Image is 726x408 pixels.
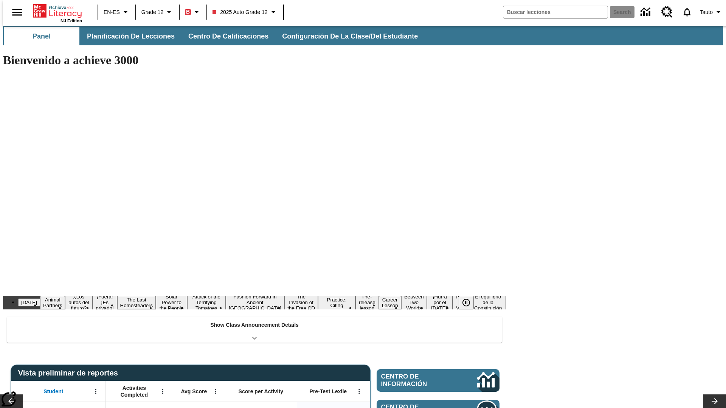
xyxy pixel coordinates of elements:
button: Abrir el menú lateral [6,1,28,23]
span: 2025 Auto Grade 12 [213,8,267,16]
div: Pausar [459,296,481,309]
p: Show Class Announcement Details [210,321,299,329]
a: Portada [33,3,82,19]
button: Slide 6 Solar Power to the People [156,293,187,312]
a: Centro de información [377,369,500,392]
span: Vista preliminar de reportes [18,369,122,377]
button: Slide 4 ¡Fuera! ¡Es privado! [93,293,117,312]
a: Centro de recursos, Se abrirá en una pestaña nueva. [657,2,677,22]
span: Pre-Test Lexile [310,388,347,395]
span: Panel [33,32,51,41]
button: Slide 7 Attack of the Terrifying Tomatoes [187,293,225,312]
div: Show Class Announcement Details [7,317,502,343]
button: Carrusel de lecciones, seguir [703,394,726,408]
button: Slide 8 Fashion Forward in Ancient Rome [226,293,284,312]
span: Configuración de la clase/del estudiante [282,32,418,41]
button: Slide 11 Pre-release lesson [355,293,379,312]
button: Slide 15 Point of View [453,293,470,312]
button: Slide 12 Career Lesson [379,296,401,309]
button: Slide 9 The Invasion of the Free CD [284,293,318,312]
a: Centro de información [636,2,657,23]
button: Language: EN-ES, Selecciona un idioma [101,5,133,19]
span: Avg Score [181,388,207,395]
span: EN-ES [104,8,120,16]
button: Slide 16 El equilibrio de la Constitución [470,293,506,312]
button: Boost El color de la clase es rojo. Cambiar el color de la clase. [182,5,204,19]
button: Slide 10 Mixed Practice: Citing Evidence [318,290,355,315]
button: Abrir menú [157,386,168,397]
span: Planificación de lecciones [87,32,175,41]
button: Class: 2025 Auto Grade 12, Selecciona una clase [209,5,281,19]
button: Slide 13 Between Two Worlds [401,293,427,312]
button: Slide 5 The Last Homesteaders [117,296,156,309]
button: Panel [4,27,79,45]
button: Configuración de la clase/del estudiante [276,27,424,45]
button: Abrir menú [90,386,101,397]
button: Slide 1 Día del Trabajo [18,298,40,306]
button: Planificación de lecciones [81,27,181,45]
div: Subbarra de navegación [3,26,723,45]
h1: Bienvenido a achieve 3000 [3,53,506,67]
button: Pausar [459,296,474,309]
button: Slide 2 Animal Partners [40,296,65,309]
a: Notificaciones [677,2,697,22]
button: Centro de calificaciones [182,27,275,45]
div: Subbarra de navegación [3,27,425,45]
span: Student [43,388,63,395]
button: Slide 3 ¿Los autos del futuro? [65,293,92,312]
button: Abrir menú [354,386,365,397]
span: Score per Activity [239,388,284,395]
span: Centro de calificaciones [188,32,268,41]
input: search field [503,6,608,18]
span: B [186,7,190,17]
button: Perfil/Configuración [697,5,726,19]
div: Portada [33,3,82,23]
span: Tauto [700,8,713,16]
span: Activities Completed [109,385,159,398]
button: Abrir menú [210,386,221,397]
span: NJ Edition [60,19,82,23]
button: Grado: Grade 12, Elige un grado [138,5,177,19]
span: Centro de información [381,373,452,388]
button: Slide 14 ¡Hurra por el Día de la Constitución! [427,293,453,312]
span: Grade 12 [141,8,163,16]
